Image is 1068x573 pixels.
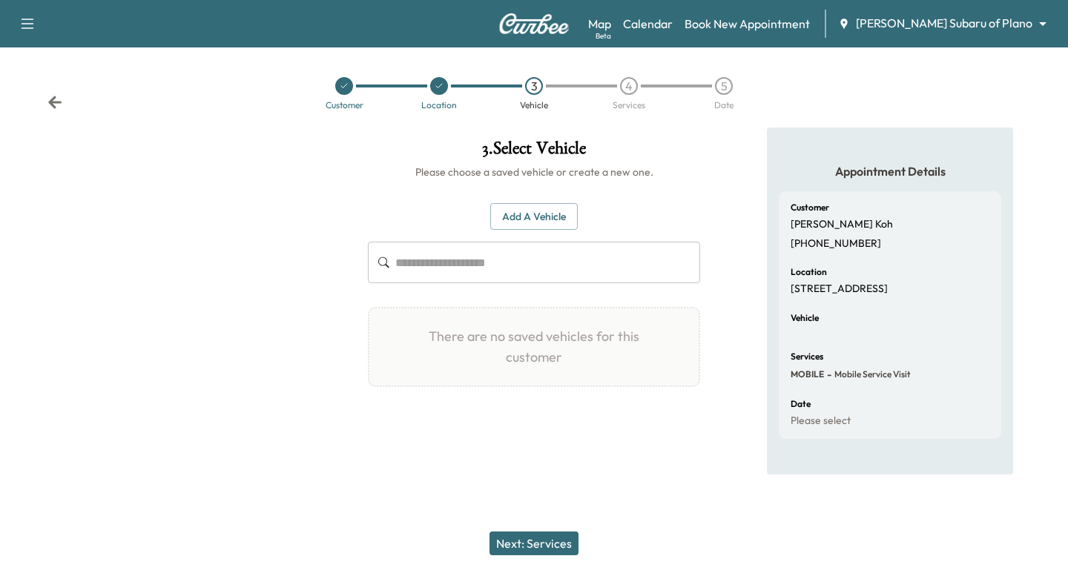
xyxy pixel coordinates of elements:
[490,203,578,231] button: Add a Vehicle
[791,352,823,361] h6: Services
[779,163,1001,179] h5: Appointment Details
[831,368,911,380] span: Mobile Service Visit
[368,307,700,387] div: There are no saved vehicles for this customer
[791,237,881,251] p: [PHONE_NUMBER]
[368,139,700,165] h1: 3 . Select Vehicle
[715,77,733,95] div: 5
[47,95,62,110] div: Back
[791,368,824,380] span: MOBILE
[326,101,363,110] div: Customer
[525,77,543,95] div: 3
[791,268,827,276] h6: Location
[824,367,831,382] span: -
[489,531,578,555] button: Next: Services
[368,165,700,179] h6: Please choose a saved vehicle or create a new one.
[791,203,829,212] h6: Customer
[791,314,819,322] h6: Vehicle
[421,101,457,110] div: Location
[685,15,810,33] a: Book New Appointment
[791,282,888,296] p: [STREET_ADDRESS]
[588,15,611,33] a: MapBeta
[498,13,570,34] img: Curbee Logo
[791,414,851,428] p: Please select
[856,15,1032,32] span: [PERSON_NAME] Subaru of Plano
[791,218,893,231] p: [PERSON_NAME] Koh
[791,400,811,408] h6: Date
[714,101,734,110] div: Date
[623,15,673,33] a: Calendar
[620,77,638,95] div: 4
[596,30,611,42] div: Beta
[520,101,548,110] div: Vehicle
[613,101,645,110] div: Services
